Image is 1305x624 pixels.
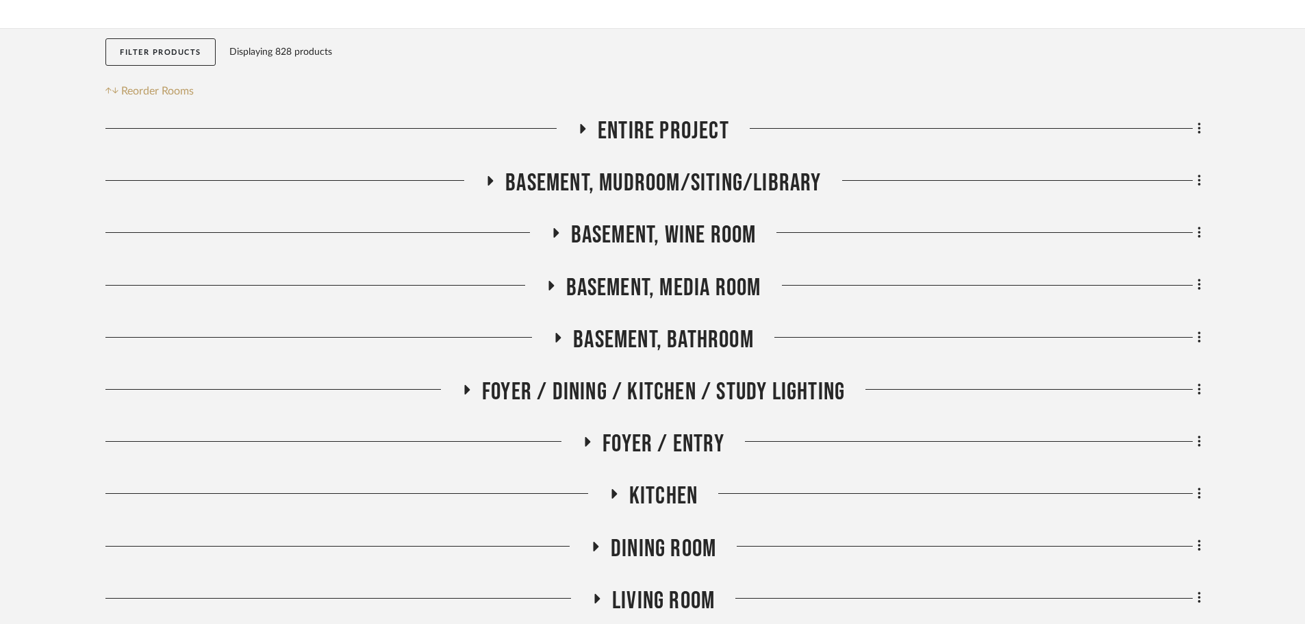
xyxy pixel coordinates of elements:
[566,273,761,303] span: Basement, Media Room
[121,83,194,99] span: Reorder Rooms
[229,38,332,66] div: Displaying 828 products
[611,534,716,564] span: Dining Room
[598,116,729,146] span: Entire Project
[603,429,724,459] span: Foyer / Entry
[571,221,757,250] span: Basement, Wine Room
[105,83,194,99] button: Reorder Rooms
[505,169,821,198] span: Basement, Mudroom/Siting/Library
[573,325,754,355] span: Basement, Bathroom
[105,38,216,66] button: Filter Products
[612,586,715,616] span: Living Room
[482,377,845,407] span: Foyer / Dining / Kitchen / Study Lighting
[629,482,698,511] span: Kitchen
